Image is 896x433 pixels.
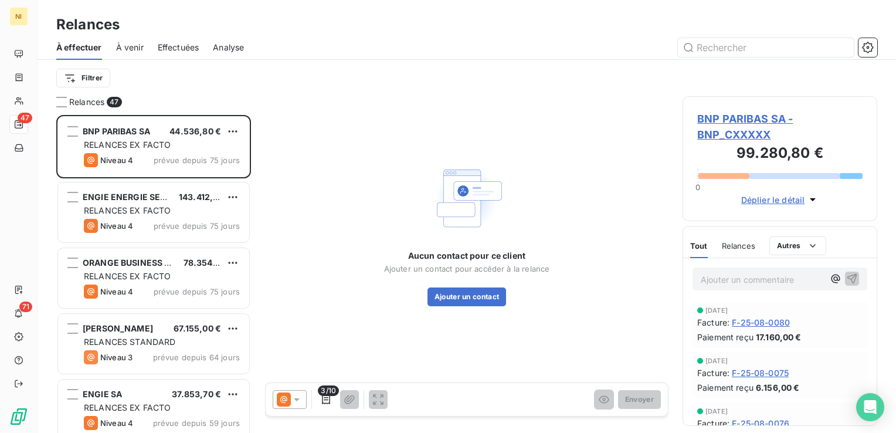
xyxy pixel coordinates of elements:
span: ENGIE SA [83,389,122,399]
span: 6.156,00 € [756,381,800,394]
span: 44.536,80 € [169,126,221,136]
span: Facture : [697,367,729,379]
button: Autres [769,236,826,255]
span: Niveau 4 [100,418,133,428]
button: Envoyer [618,390,661,409]
span: ORANGE BUSINESS SERVICES [83,258,206,268]
span: 37.853,70 € [172,389,221,399]
span: [PERSON_NAME] [83,323,153,333]
button: Ajouter un contact [427,287,507,306]
span: BNP PARIBAS SA - BNP_CXXXXX [697,111,863,143]
span: 78.354,00 € [184,258,235,268]
img: Logo LeanPay [9,407,28,426]
span: RELANCES EX FACTO [84,205,171,215]
button: Déplier le détail [738,193,823,207]
span: [DATE] [705,357,728,364]
span: 17.160,00 € [756,331,802,343]
img: Empty state [429,161,504,236]
span: Tout [690,241,708,251]
span: F-25-08-0076 [732,417,789,429]
button: Filtrer [56,69,110,87]
span: 0 [695,182,700,192]
span: prévue depuis 75 jours [154,221,240,231]
span: F-25-08-0075 [732,367,789,379]
span: Déplier le détail [741,194,805,206]
span: BNP PARIBAS SA [83,126,150,136]
span: 67.155,00 € [174,323,221,333]
div: grid [56,115,251,433]
span: Effectuées [158,42,199,53]
span: Ajouter un contact pour accéder à la relance [384,264,550,273]
span: 3/10 [318,385,339,396]
span: Niveau 4 [100,287,133,296]
span: [DATE] [705,307,728,314]
div: Open Intercom Messenger [856,393,884,421]
input: Rechercher [678,38,854,57]
span: prévue depuis 64 jours [153,353,240,362]
span: F-25-08-0080 [732,316,790,329]
div: NI [9,7,28,26]
span: Paiement reçu [697,331,754,343]
h3: Relances [56,14,120,35]
span: ENGIE ENERGIE SERVICES [83,192,191,202]
span: 143.412,00 € [179,192,232,202]
span: Niveau 4 [100,155,133,165]
span: Niveau 3 [100,353,133,362]
span: Niveau 4 [100,221,133,231]
span: RELANCES EX FACTO [84,140,171,150]
span: À effectuer [56,42,102,53]
span: prévue depuis 75 jours [154,155,240,165]
span: 47 [18,113,32,123]
span: 47 [107,97,121,107]
span: Facture : [697,316,729,329]
span: Aucun contact pour ce client [408,250,525,262]
span: Relances [69,96,104,108]
span: RELANCES EX FACTO [84,402,171,412]
span: Paiement reçu [697,381,754,394]
span: Relances [722,241,755,251]
span: RELANCES EX FACTO [84,271,171,281]
span: [DATE] [705,408,728,415]
span: RELANCES STANDARD [84,337,176,347]
span: Facture : [697,417,729,429]
h3: 99.280,80 € [697,143,863,166]
span: 71 [19,302,32,312]
span: prévue depuis 75 jours [154,287,240,296]
span: À venir [116,42,144,53]
span: Analyse [213,42,244,53]
span: prévue depuis 59 jours [153,418,240,428]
